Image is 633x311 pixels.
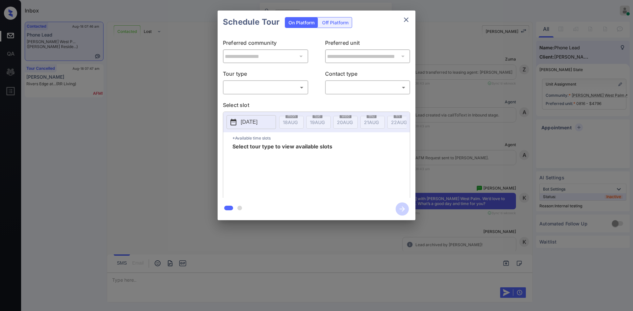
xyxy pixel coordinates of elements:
p: Tour type [223,70,308,80]
button: close [400,13,413,26]
h2: Schedule Tour [218,11,285,34]
p: Preferred unit [325,39,410,49]
p: Preferred community [223,39,308,49]
p: Select slot [223,101,410,112]
span: Select tour type to view available slots [232,144,332,196]
div: Off Platform [319,17,352,28]
p: [DATE] [241,118,257,126]
p: Contact type [325,70,410,80]
div: On Platform [285,17,318,28]
button: [DATE] [226,115,276,129]
p: *Available time slots [232,132,410,144]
